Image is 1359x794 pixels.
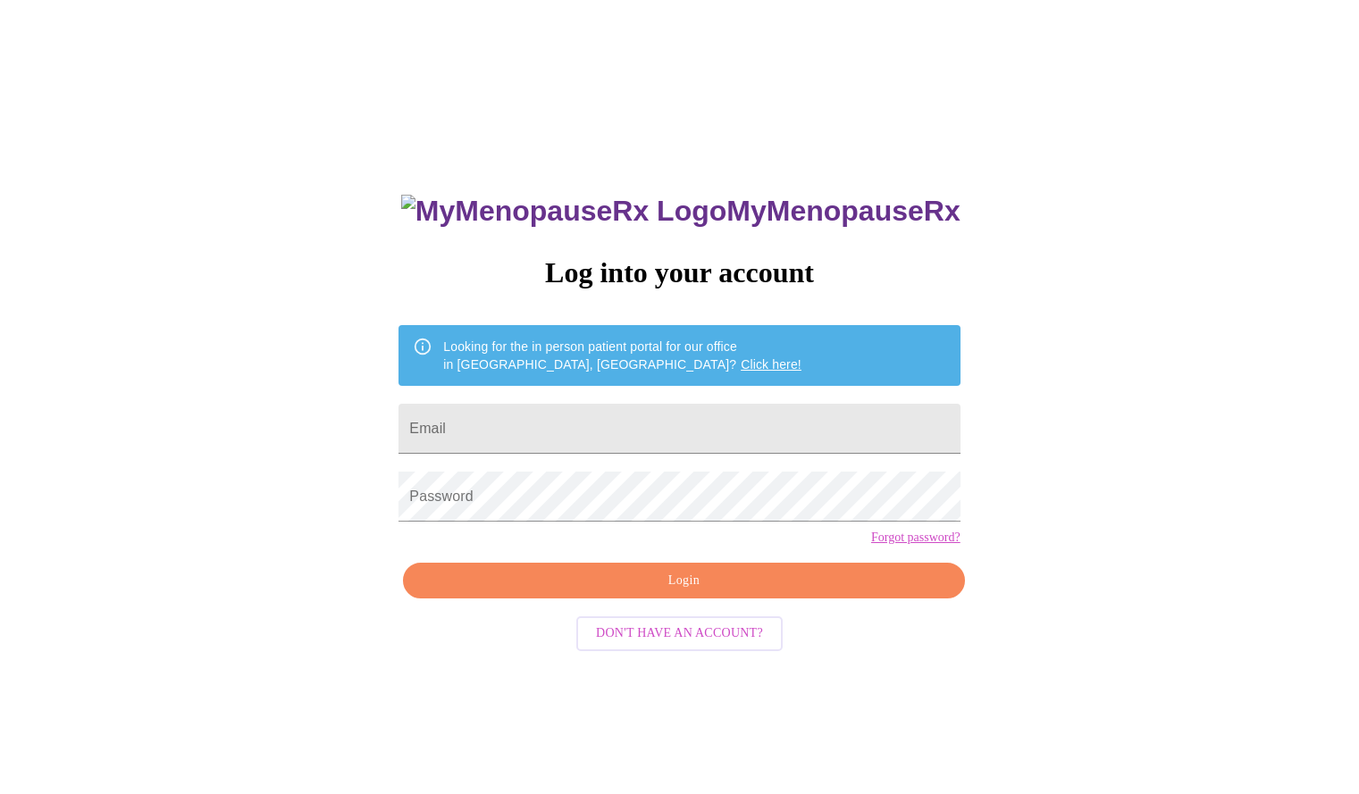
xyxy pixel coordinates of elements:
[403,563,964,599] button: Login
[741,357,801,372] a: Click here!
[401,195,961,228] h3: MyMenopauseRx
[424,570,944,592] span: Login
[398,256,960,289] h3: Log into your account
[443,330,801,380] div: Looking for the in person patient portal for our office in [GEOGRAPHIC_DATA], [GEOGRAPHIC_DATA]?
[871,531,961,545] a: Forgot password?
[572,624,787,639] a: Don't have an account?
[401,195,726,228] img: MyMenopauseRx Logo
[596,623,763,645] span: Don't have an account?
[576,616,783,651] button: Don't have an account?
